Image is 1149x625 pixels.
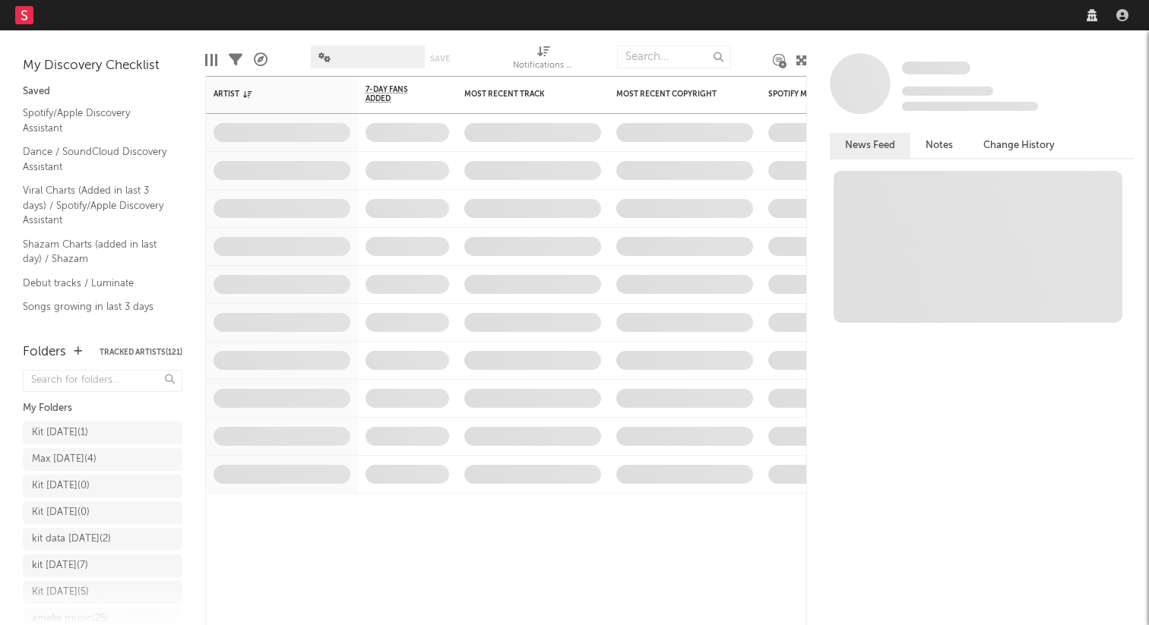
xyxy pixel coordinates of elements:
[23,236,167,267] a: Shazam Charts (added in last day) / Shazam
[513,38,574,82] div: Notifications (Artist)
[32,583,89,601] div: Kit [DATE] ( 5 )
[23,343,66,361] div: Folders
[32,557,88,575] div: kit [DATE] ( 7 )
[32,530,111,548] div: kit data [DATE] ( 2 )
[464,90,578,99] div: Most Recent Track
[214,90,328,99] div: Artist
[23,399,182,418] div: My Folders
[902,62,970,74] span: Some Artist
[23,105,167,136] a: Spotify/Apple Discovery Assistant
[254,38,267,82] div: A&R Pipeline
[23,501,182,524] a: Kit [DATE](0)
[23,448,182,471] a: Max [DATE](4)
[902,61,970,76] a: Some Artist
[23,275,167,292] a: Debut tracks / Luminate
[23,298,167,330] a: Songs growing in last 3 days (major markets) / Luminate
[617,46,731,68] input: Search...
[902,87,993,96] span: Tracking Since: [DATE]
[23,581,182,604] a: Kit [DATE](5)
[513,57,574,75] div: Notifications (Artist)
[366,85,426,103] span: 7-Day Fans Added
[32,424,88,442] div: Kit [DATE] ( 1 )
[616,90,730,99] div: Most Recent Copyright
[902,102,1038,111] span: 0 fans last week
[100,349,182,356] button: Tracked Artists(121)
[205,38,217,82] div: Edit Columns
[229,38,242,82] div: Filters
[23,554,182,577] a: kit [DATE](7)
[23,57,182,75] div: My Discovery Checklist
[23,528,182,551] a: kit data [DATE](2)
[430,55,450,63] button: Save
[830,133,910,158] button: News Feed
[23,83,182,101] div: Saved
[23,475,182,497] a: Kit [DATE](0)
[23,370,182,392] input: Search for folders...
[910,133,968,158] button: Notes
[32,450,97,469] div: Max [DATE] ( 4 )
[23,144,167,175] a: Dance / SoundCloud Discovery Assistant
[32,503,90,522] div: Kit [DATE] ( 0 )
[23,421,182,444] a: Kit [DATE](1)
[968,133,1070,158] button: Change History
[32,477,90,495] div: Kit [DATE] ( 0 )
[768,90,882,99] div: Spotify Monthly Listeners
[23,182,167,229] a: Viral Charts (Added in last 3 days) / Spotify/Apple Discovery Assistant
